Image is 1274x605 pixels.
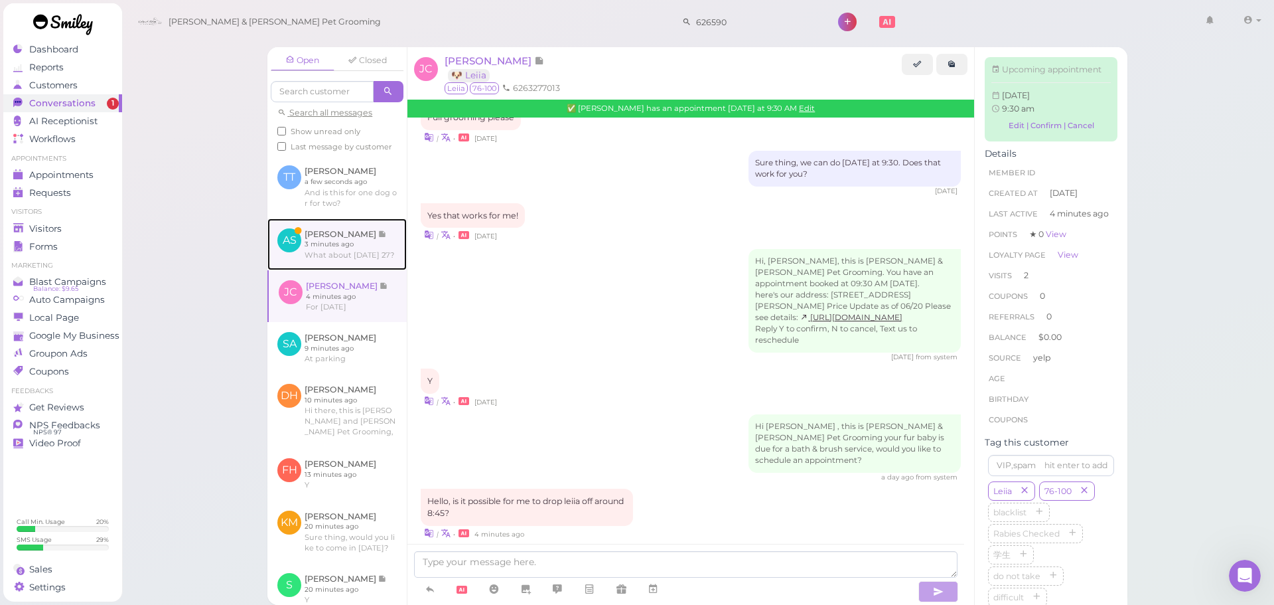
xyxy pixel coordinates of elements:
[29,402,84,413] span: Get Reviews
[470,82,499,94] span: 76-100
[989,333,1028,342] span: Balance
[421,228,961,242] div: •
[3,261,122,270] li: Marketing
[3,41,122,58] a: Dashboard
[985,347,1117,369] li: yelp
[3,94,122,112] a: Conversations 1
[445,82,468,94] span: Leiia
[421,105,521,130] div: Full grooming please
[29,116,98,127] span: AI Receptionist
[3,398,122,416] a: Get Reviews
[17,535,52,544] div: SMS Usage
[3,327,122,345] a: Google My Business
[29,133,76,145] span: Workflows
[989,189,1038,198] span: Created At
[3,434,122,452] a: Video Proof
[17,517,65,526] div: Call Min. Usage
[3,561,122,578] a: Sales
[29,80,78,91] span: Customers
[800,313,902,322] a: [URL][DOMAIN_NAME]
[271,81,374,102] input: Search customer
[169,3,381,41] span: [PERSON_NAME] & [PERSON_NAME] Pet Grooming
[474,398,497,406] span: 09/08/2025 01:58pm
[3,238,122,256] a: Forms
[33,427,62,438] span: NPS® 97
[291,142,392,151] span: Last message by customer
[991,571,1043,581] span: do not take
[3,345,122,363] a: Groupon Ads
[29,420,100,431] span: NPS Feedbacks
[989,209,1038,218] span: Last Active
[414,57,438,81] span: JC
[421,489,633,526] div: Hello, is it possible for me to drop leiia off around 8:45?
[891,353,916,361] span: 09/08/2025 01:52pm
[1046,229,1066,239] a: View
[991,592,1026,602] span: difficult
[748,249,961,353] div: Hi, [PERSON_NAME], this is [PERSON_NAME] & [PERSON_NAME] Pet Grooming. You have an appointment bo...
[989,271,1012,280] span: Visits
[3,220,122,238] a: Visitors
[991,507,1029,517] span: blacklist
[29,330,119,341] span: Google My Business
[421,130,961,144] div: •
[988,455,1114,476] input: VIP,spam
[291,127,360,136] span: Show unread only
[748,414,961,473] div: Hi [PERSON_NAME] , this is [PERSON_NAME] & [PERSON_NAME] Pet Grooming your fur baby is due for a ...
[3,130,122,148] a: Workflows
[989,250,1046,260] span: Loyalty page
[567,104,576,113] span: Confirmed
[989,168,1035,177] span: Member ID
[985,437,1117,448] div: Tag this customer
[96,535,109,544] div: 29 %
[3,291,122,309] a: Auto Campaigns
[499,82,563,94] li: 6263277013
[1002,104,1034,114] span: 9:30 am
[991,529,1062,539] span: Rabies Checked
[989,353,1021,363] span: Source
[991,550,1013,560] span: 学生
[474,232,497,240] span: 09/08/2025 01:31pm
[3,58,122,76] a: Reports
[421,394,961,408] div: •
[991,486,1015,496] span: Leiia
[985,265,1117,286] li: 2
[3,273,122,291] a: Blast Campaigns Balance: $9.65
[3,363,122,381] a: Coupons
[3,207,122,216] li: Visitors
[107,98,119,110] span: 1
[3,416,122,434] a: NPS Feedbacks NPS® 97
[989,374,1005,383] span: age
[985,286,1117,307] li: 0
[29,223,62,234] span: Visitors
[445,54,534,67] span: [PERSON_NAME]
[691,11,820,33] input: Search customer
[1058,250,1078,260] a: View
[3,154,122,163] li: Appointments
[3,166,122,184] a: Appointments
[437,232,439,240] i: |
[534,54,544,67] span: Note
[29,294,105,305] span: Auto Campaigns
[29,312,79,323] span: Local Page
[1002,90,1030,100] span: Fri Sep 12 2025 09:30:00 GMT-0700 (Pacific Daylight Time)
[29,348,88,359] span: Groupon Ads
[277,127,286,135] input: Show unread only
[96,517,109,526] div: 20 %
[29,582,66,593] span: Settings
[421,526,961,540] div: •
[29,44,78,55] span: Dashboard
[421,369,439,394] div: Y
[916,353,957,361] span: from system
[1229,560,1261,592] iframe: Intercom live chat
[29,438,81,449] span: Video Proof
[989,394,1028,404] span: Birthday
[1038,332,1062,342] span: $0.00
[1029,229,1066,239] span: ★ 0
[799,104,815,113] a: Edit
[991,117,1111,135] a: Edit | Confirm | Cancel
[935,187,957,195] span: 09/08/2025 01:28pm
[3,184,122,202] a: Requests
[748,151,961,187] div: Sure thing, we can do [DATE] at 9:30. Does that work for you?
[1050,208,1109,220] span: 4 minutes ago
[1044,460,1107,472] div: hit enter to add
